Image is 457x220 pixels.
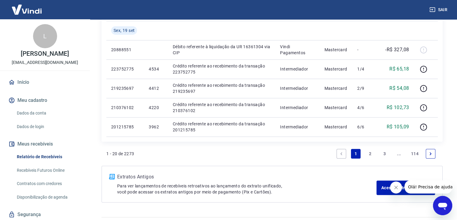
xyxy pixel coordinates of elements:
[33,24,57,48] div: L
[280,85,315,91] p: Intermediador
[21,51,69,57] p: [PERSON_NAME]
[7,94,83,107] button: Meu cadastro
[14,121,83,133] a: Dados de login
[106,151,134,157] p: 1 - 20 de 2273
[357,47,375,53] p: -
[109,174,115,179] img: ícone
[111,85,139,91] p: 219235697
[280,66,315,72] p: Intermediador
[365,149,375,159] a: Page 2
[14,178,83,190] a: Contratos com credores
[114,27,135,33] span: Sex, 19 set
[390,181,402,193] iframe: Fechar mensagem
[111,124,139,130] p: 201215785
[14,191,83,203] a: Disponibilização de agenda
[404,180,452,193] iframe: Mensagem da empresa
[280,105,315,111] p: Intermediador
[7,0,46,19] img: Vindi
[12,59,78,66] p: [EMAIL_ADDRESS][DOMAIN_NAME]
[14,164,83,177] a: Recebíveis Futuros Online
[389,85,409,92] p: R$ 54,08
[173,121,271,133] p: Crédito referente ao recebimento da transação 201215785
[433,196,452,215] iframe: Botão para abrir a janela de mensagens
[111,105,139,111] p: 210376102
[357,85,375,91] p: 2/9
[357,124,375,130] p: 6/6
[387,104,409,111] p: R$ 102,73
[149,66,163,72] p: 4534
[7,137,83,151] button: Meus recebíveis
[324,47,348,53] p: Mastercard
[387,123,409,130] p: R$ 105,09
[351,149,361,159] a: Page 1 is your current page
[389,65,409,73] p: R$ 65,18
[324,105,348,111] p: Mastercard
[117,183,376,195] p: Para ver lançamentos de recebíveis retroativos ao lançamento do extrato unificado, você pode aces...
[4,4,50,9] span: Olá! Precisa de ajuda?
[149,85,163,91] p: 4412
[173,44,271,56] p: Débito referente à liquidação da UR 16361304 via CIP
[111,47,139,53] p: 20888551
[111,66,139,72] p: 223752775
[324,85,348,91] p: Mastercard
[117,173,376,181] p: Extratos Antigos
[357,66,375,72] p: 1/4
[428,4,450,15] button: Sair
[357,105,375,111] p: 4/6
[173,63,271,75] p: Crédito referente ao recebimento da transação 223752775
[149,105,163,111] p: 4220
[426,149,435,159] a: Next page
[324,124,348,130] p: Mastercard
[409,149,421,159] a: Page 114
[324,66,348,72] p: Mastercard
[149,124,163,130] p: 3962
[173,82,271,94] p: Crédito referente ao recebimento da transação 219235697
[376,181,435,195] a: Acesse Extratos Antigos
[380,149,389,159] a: Page 3
[385,46,409,53] p: -R$ 327,08
[280,124,315,130] p: Intermediador
[173,102,271,114] p: Crédito referente ao recebimento da transação 210376102
[337,149,346,159] a: Previous page
[280,44,315,56] p: Vindi Pagamentos
[7,76,83,89] a: Início
[14,151,83,163] a: Relatório de Recebíveis
[14,107,83,119] a: Dados da conta
[394,149,404,159] a: Jump forward
[334,146,438,161] ul: Pagination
